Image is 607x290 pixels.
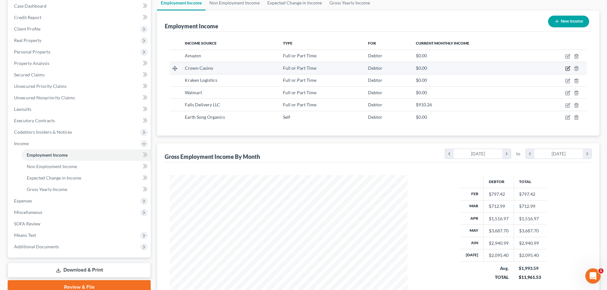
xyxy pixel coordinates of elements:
span: Full or Part Time [283,53,316,58]
a: Download & Print [8,263,151,278]
a: Property Analysis [9,58,151,69]
span: Non Employment Income [27,164,77,169]
button: New Income [548,16,589,27]
th: Apr [461,213,484,225]
a: Expected Change in Income [22,172,151,184]
div: $1,993.59 [519,265,541,272]
th: Jun [461,237,484,249]
span: $0.00 [416,90,427,95]
span: Crown Casino [185,65,213,71]
span: to [516,151,520,157]
span: $0.00 [416,53,427,58]
span: Codebtors Insiders & Notices [14,129,72,135]
span: Full or Part Time [283,65,316,71]
span: Employment Income [27,152,68,158]
span: Income Source [185,41,217,46]
span: Personal Property [14,49,50,54]
span: Debtor [368,65,382,71]
span: Additional Documents [14,244,59,249]
span: Secured Claims [14,72,45,77]
th: Debtor [483,175,514,188]
span: Unsecured Nonpriority Claims [14,95,75,100]
i: chevron_left [445,149,454,159]
div: $2,940.99 [489,240,509,246]
div: Avg. [488,265,509,272]
span: Unsecured Priority Claims [14,83,67,89]
span: $0.00 [416,65,427,71]
span: For [368,41,376,46]
div: [DATE] [534,149,583,159]
span: Credit Report [14,15,41,20]
a: Employment Income [22,149,151,161]
div: $797.42 [489,191,509,197]
td: $797.42 [514,188,546,200]
span: Case Dashboard [14,3,47,9]
th: Total [514,175,546,188]
span: Gross Yearly Income [27,187,67,192]
span: Amazon [185,53,201,58]
span: Type [283,41,293,46]
div: Employment Income [165,22,218,30]
th: May [461,225,484,237]
span: Full or Part Time [283,90,316,95]
th: [DATE] [461,249,484,261]
span: $0.00 [416,114,427,120]
span: Earth Song Organics [185,114,225,120]
i: chevron_right [583,149,591,159]
div: TOTAL [488,274,509,280]
div: $1,516.97 [489,216,509,222]
span: Walmart [185,90,202,95]
span: Means Test [14,232,36,238]
a: Unsecured Nonpriority Claims [9,92,151,103]
span: Self [283,114,290,120]
td: $1,516.97 [514,213,546,225]
span: Expenses [14,198,32,203]
td: $3,687.70 [514,225,546,237]
span: Current Monthly Income [416,41,469,46]
span: Expected Change in Income [27,175,81,180]
span: $910.26 [416,102,432,107]
td: $2,940.99 [514,237,546,249]
td: $2,095.40 [514,249,546,261]
span: Full or Part Time [283,102,316,107]
span: Lawsuits [14,106,31,112]
a: Non Employment Income [22,161,151,172]
div: [DATE] [454,149,502,159]
span: Executory Contracts [14,118,55,123]
td: $712.99 [514,200,546,212]
i: chevron_right [502,149,511,159]
span: Property Analysis [14,60,49,66]
span: Miscellaneous [14,209,42,215]
div: $2,095.40 [489,252,509,258]
span: 1 [598,268,603,273]
span: Debtor [368,114,382,120]
a: Gross Yearly Income [22,184,151,195]
a: Executory Contracts [9,115,151,126]
i: chevron_left [526,149,534,159]
th: Feb [461,188,484,200]
span: Income [14,141,29,146]
span: SOFA Review [14,221,40,226]
a: Secured Claims [9,69,151,81]
span: Kraken Logistics [185,77,217,83]
span: $0.00 [416,77,427,83]
span: Falls Delivery LLC [185,102,220,107]
span: Debtor [368,90,382,95]
span: Full or Part Time [283,77,316,83]
th: Mar [461,200,484,212]
span: Debtor [368,102,382,107]
iframe: Intercom live chat [585,268,601,284]
span: Debtor [368,77,382,83]
div: Gross Employment Income By Month [165,153,260,160]
a: Case Dashboard [9,0,151,12]
div: $3,687.70 [489,228,509,234]
a: Lawsuits [9,103,151,115]
span: Client Profile [14,26,40,32]
a: Credit Report [9,12,151,23]
span: Real Property [14,38,41,43]
a: SOFA Review [9,218,151,230]
span: Debtor [368,53,382,58]
div: $712.99 [489,203,509,209]
div: $11,961.53 [519,274,541,280]
a: Unsecured Priority Claims [9,81,151,92]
